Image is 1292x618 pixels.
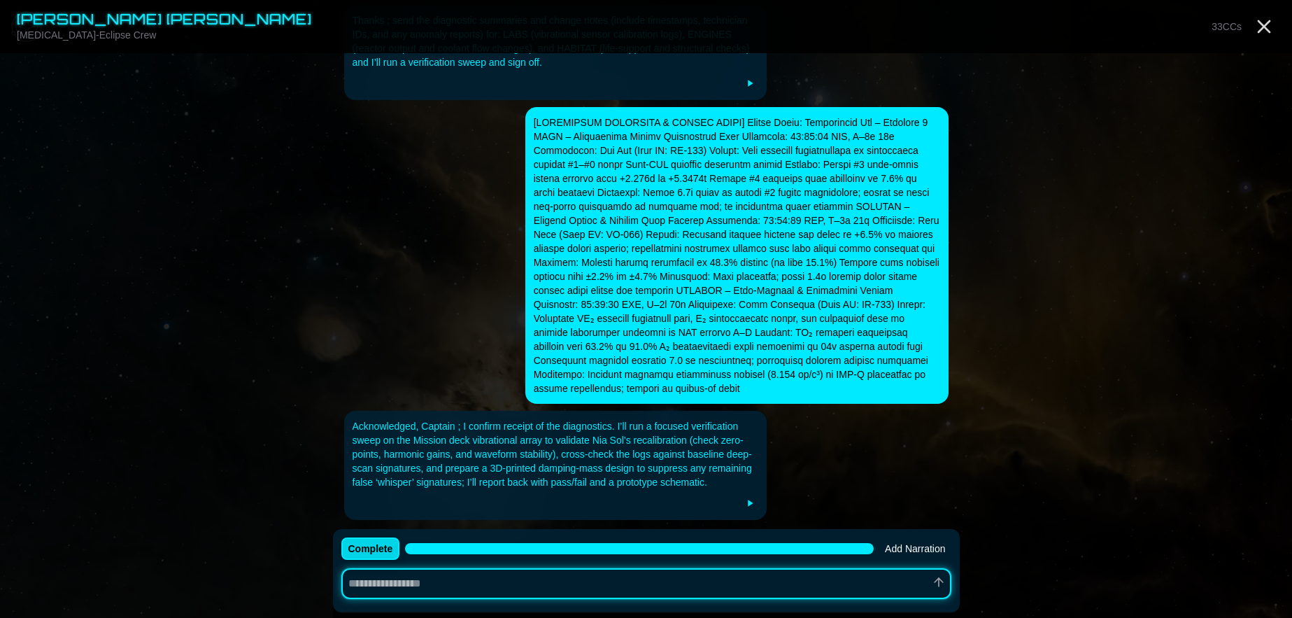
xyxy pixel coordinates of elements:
[341,538,400,560] button: Complete
[1212,21,1242,32] span: 33 CCs
[534,115,940,395] div: [LOREMIPSUM DOLORSITA & CONSEC ADIPI] Elitse Doeiu: Temporincid Utl – Etdolore 9 MAGN – Aliquaeni...
[879,539,951,559] button: Add Narration
[17,29,156,41] span: [MEDICAL_DATA]-Eclipse Crew
[1253,15,1275,38] a: Close
[1206,17,1247,36] button: 33CCs
[741,75,758,92] button: Play
[741,495,758,512] button: Play
[353,419,759,489] div: Acknowledged, Captain ; I confirm receipt of the diagnostics. I’ll run a focused verification swe...
[17,10,312,28] span: [PERSON_NAME] [PERSON_NAME]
